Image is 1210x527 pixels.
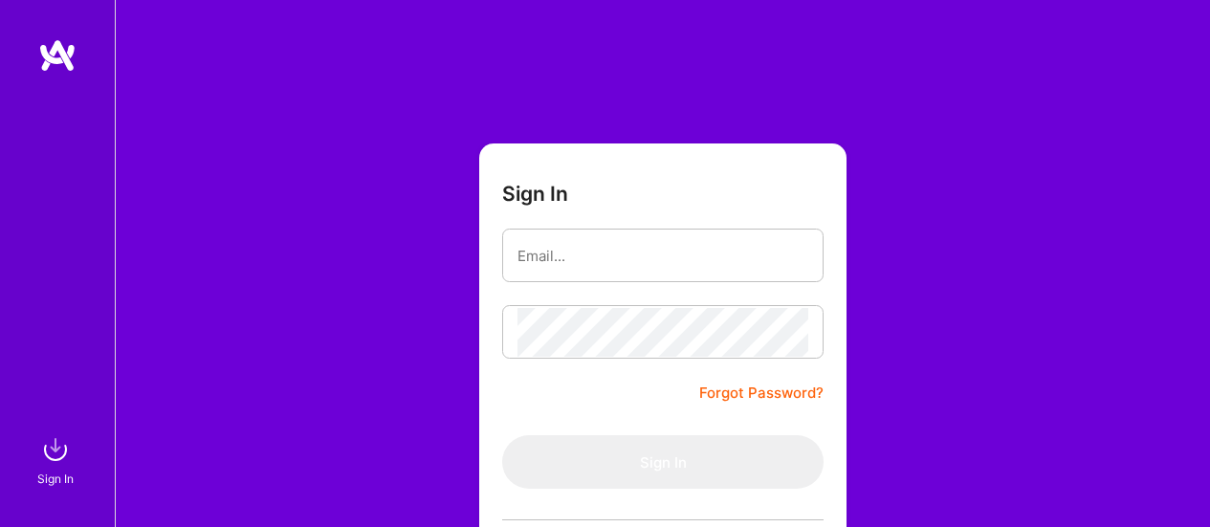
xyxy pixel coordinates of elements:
[502,435,824,489] button: Sign In
[38,38,77,73] img: logo
[37,469,74,489] div: Sign In
[699,382,824,405] a: Forgot Password?
[36,430,75,469] img: sign in
[40,430,75,489] a: sign inSign In
[502,182,568,206] h3: Sign In
[517,231,808,280] input: Email...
